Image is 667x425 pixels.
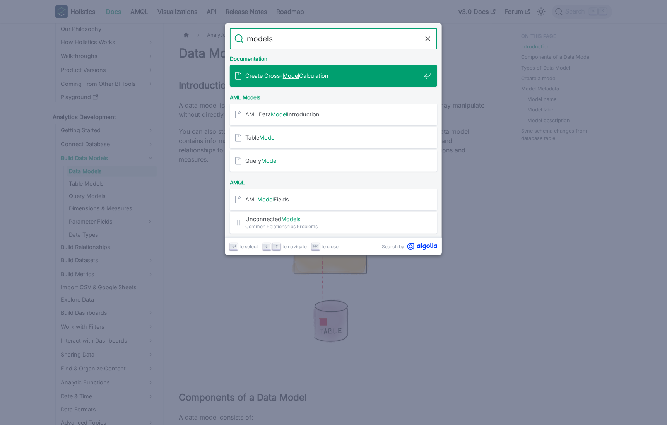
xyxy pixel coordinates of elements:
mark: Models [281,216,301,222]
a: Create Cross-ModelCalculation [230,65,437,87]
a: TableModel [230,127,437,148]
a: Search byAlgolia [382,243,437,250]
a: AMLModelFields [230,189,437,210]
div: AMQL [228,173,439,189]
mark: Model [283,72,299,79]
span: to select [239,243,258,250]
span: Search by [382,243,404,250]
a: AML DataModelIntroduction [230,104,437,125]
span: Create Cross- Calculation [245,72,421,79]
input: Search docs [244,28,423,49]
svg: Escape key [313,244,318,249]
div: AML Models [228,88,439,104]
a: QueryModel [230,150,437,172]
div: Documentation [228,49,439,65]
span: Common Relationships Problems [245,223,421,230]
span: to navigate [282,243,307,250]
span: AML Data Introduction [245,111,421,118]
svg: Arrow up [274,244,280,249]
span: Query [245,157,421,164]
svg: Algolia [407,243,437,250]
mark: Model [271,111,287,118]
mark: Model [261,157,277,164]
span: Table [245,134,421,141]
div: Build Data Models [228,235,439,251]
svg: Arrow down [264,244,270,249]
span: to close [322,243,339,250]
button: Clear the query [423,34,433,43]
mark: Model [257,196,274,203]
span: Unconnected ​ [245,215,421,223]
mark: Model [259,134,275,141]
svg: Enter key [231,244,237,249]
span: AML Fields [245,196,421,203]
a: UnconnectedModels​Common Relationships Problems [230,212,437,234]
